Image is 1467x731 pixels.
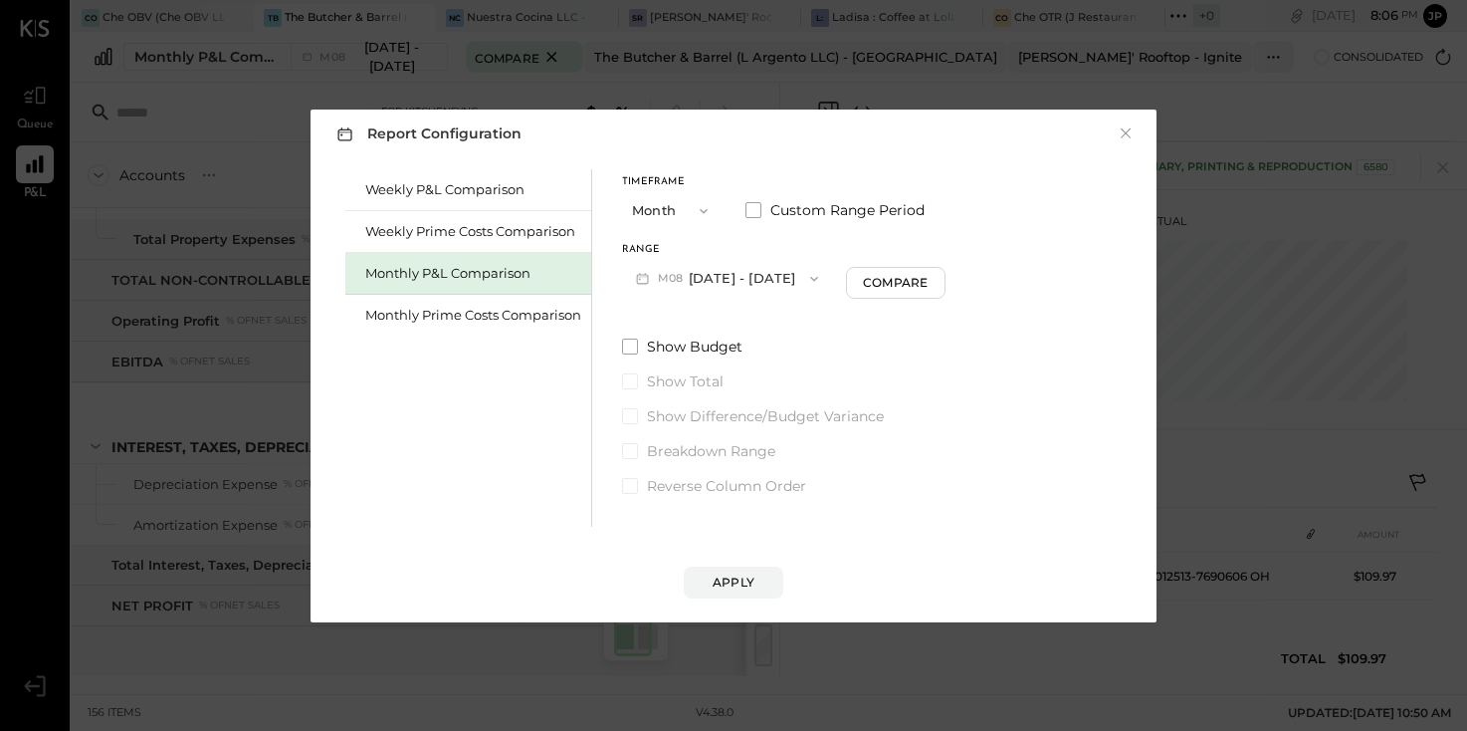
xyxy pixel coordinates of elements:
span: Show Difference/Budget Variance [647,406,884,426]
div: Monthly Prime Costs Comparison [365,306,581,325]
div: Apply [713,574,754,591]
div: Compare [863,274,928,291]
span: Reverse Column Order [647,476,806,496]
h3: Report Configuration [332,122,522,146]
span: Breakdown Range [647,441,775,461]
button: × [1117,123,1135,143]
span: M08 [658,271,689,287]
button: Apply [684,567,783,599]
div: Weekly Prime Costs Comparison [365,222,581,241]
span: Show Budget [647,337,742,357]
div: Weekly P&L Comparison [365,180,581,199]
span: Show Total [647,371,724,391]
button: Compare [846,267,945,299]
div: Monthly P&L Comparison [365,264,581,283]
button: M08[DATE] - [DATE] [622,260,832,297]
button: Month [622,192,722,229]
span: Custom Range Period [770,200,925,220]
div: Range [622,245,832,255]
div: Timeframe [622,177,722,187]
